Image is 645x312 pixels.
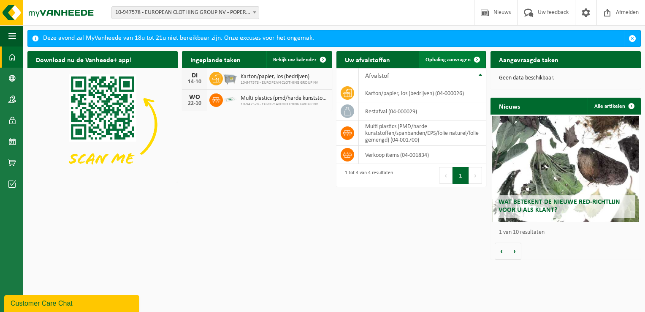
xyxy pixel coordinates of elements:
[365,73,389,79] span: Afvalstof
[186,72,203,79] div: DI
[186,101,203,107] div: 22-10
[266,51,331,68] a: Bekijk uw kalender
[186,79,203,85] div: 14-10
[425,57,471,63] span: Ophaling aanvragen
[186,94,203,101] div: WO
[491,98,528,114] h2: Nieuws
[341,166,393,185] div: 1 tot 4 van 4 resultaten
[241,74,318,80] span: Karton/papier, los (bedrijven)
[27,51,140,68] h2: Download nu de Vanheede+ app!
[4,293,141,312] iframe: chat widget
[499,230,637,235] p: 1 van 10 resultaten
[223,71,237,85] img: WB-2500-GAL-GY-01
[359,84,487,102] td: karton/papier, los (bedrijven) (04-000026)
[111,6,259,19] span: 10-947578 - EUROPEAN CLOTHING GROUP NV - POPERINGE
[499,199,620,213] span: Wat betekent de nieuwe RED-richtlijn voor u als klant?
[43,30,624,47] div: Deze avond zal MyVanheede van 18u tot 21u niet bereikbaar zijn. Onze excuses voor het ongemak.
[453,167,469,184] button: 1
[359,102,487,120] td: restafval (04-000029)
[495,243,508,260] button: Vorige
[182,51,249,68] h2: Ingeplande taken
[273,57,317,63] span: Bekijk uw kalender
[439,167,453,184] button: Previous
[492,116,640,222] a: Wat betekent de nieuwe RED-richtlijn voor u als klant?
[241,95,328,102] span: Multi plastics (pmd/harde kunststoffen/spanbanden/eps/folie naturel/folie gemeng...
[359,120,487,146] td: multi plastics (PMD/harde kunststoffen/spanbanden/EPS/folie naturel/folie gemengd) (04-001700)
[359,146,487,164] td: verkoop items (04-001834)
[491,51,567,68] h2: Aangevraagde taken
[469,167,482,184] button: Next
[27,68,178,181] img: Download de VHEPlus App
[419,51,485,68] a: Ophaling aanvragen
[241,80,318,85] span: 10-947578 - EUROPEAN CLOTHING GROUP NV
[223,92,237,107] img: LP-SK-00500-LPE-16
[588,98,640,115] a: Alle artikelen
[112,7,259,19] span: 10-947578 - EUROPEAN CLOTHING GROUP NV - POPERINGE
[508,243,521,260] button: Volgende
[499,75,632,81] p: Geen data beschikbaar.
[336,51,398,68] h2: Uw afvalstoffen
[241,102,328,107] span: 10-947578 - EUROPEAN CLOTHING GROUP NV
